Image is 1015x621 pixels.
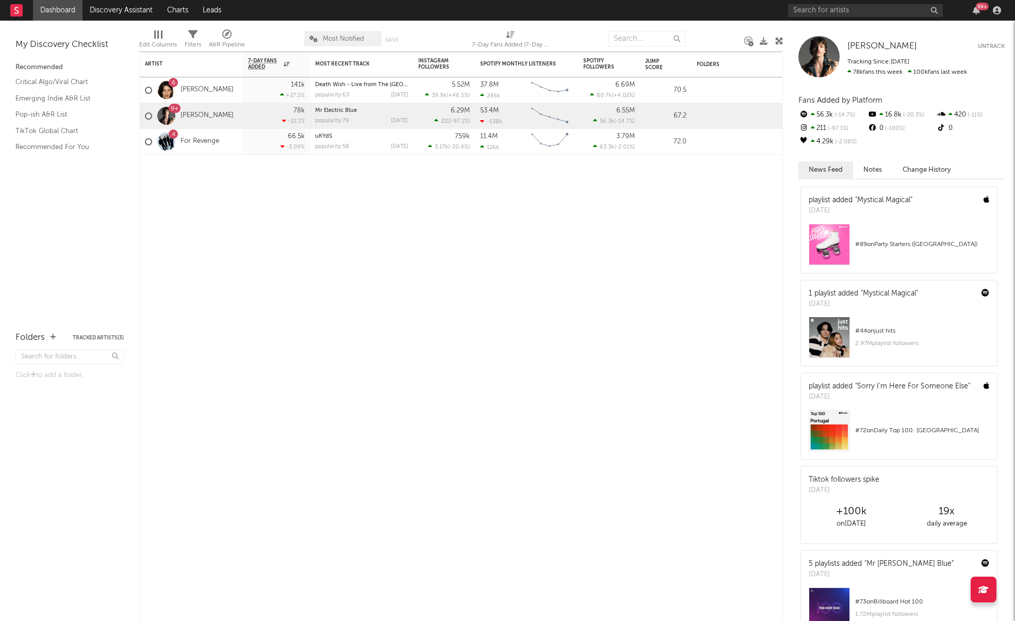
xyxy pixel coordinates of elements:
[181,86,234,94] a: [PERSON_NAME]
[281,143,305,150] div: -3.09 %
[608,31,685,46] input: Search...
[597,93,612,99] span: 80.7k
[809,392,970,402] div: [DATE]
[418,58,454,70] div: Instagram Followers
[600,144,614,150] span: 63.3k
[973,6,980,14] button: 99+
[809,288,918,299] div: 1 playlist added
[855,608,989,620] div: 1.72M playlist followers
[936,108,1005,122] div: 420
[448,93,468,99] span: +46.5 %
[291,81,305,88] div: 141k
[385,37,399,43] button: Save
[315,82,408,88] div: Death Wish - Live from The O2 Arena
[181,137,219,146] a: For Revenge
[804,518,899,530] div: on [DATE]
[435,144,448,150] span: 3.17k
[451,107,470,114] div: 6.29M
[976,3,989,10] div: 99 +
[472,39,549,51] div: 7-Day Fans Added (7-Day Fans Added)
[645,136,686,148] div: 72.0
[616,133,635,140] div: 3.79M
[809,381,970,392] div: playlist added
[833,139,857,145] span: -2.08 %
[902,112,924,118] span: -20.3 %
[185,39,201,51] div: Filters
[452,81,470,88] div: 5.52M
[847,41,917,52] a: [PERSON_NAME]
[282,118,305,124] div: -22.1 %
[451,119,468,124] span: -97.1 %
[15,109,113,120] a: Pop-ish A&R List
[855,238,989,251] div: # 89 on Party Starters ([GEOGRAPHIC_DATA])
[15,369,124,382] div: Click to add a folder.
[391,92,408,98] div: [DATE]
[899,518,994,530] div: daily average
[809,569,954,580] div: [DATE]
[315,61,392,67] div: Most Recent Track
[600,119,614,124] span: 56.3k
[181,111,234,120] a: [PERSON_NAME]
[480,144,499,151] div: 126k
[809,299,918,309] div: [DATE]
[480,118,502,125] div: -538k
[293,107,305,114] div: 78k
[315,134,332,139] a: uKYdS
[315,144,349,150] div: popularity: 58
[480,107,499,114] div: 53.4M
[966,112,983,118] span: -11 %
[480,133,498,140] div: 11.4M
[315,118,349,124] div: popularity: 79
[809,485,879,496] div: [DATE]
[315,108,408,113] div: Mr Electric Blue
[73,335,124,340] button: Tracked Artists(3)
[139,39,177,51] div: Edit Columns
[798,161,853,178] button: News Feed
[616,107,635,114] div: 6.55M
[583,58,619,70] div: Spotify Followers
[645,84,686,96] div: 70.5
[861,290,918,297] a: "Mystical Magical"
[323,36,364,42] span: Most Notified
[645,58,671,71] div: Jump Score
[883,126,905,132] span: -100 %
[432,93,447,99] span: 39.9k
[847,42,917,51] span: [PERSON_NAME]
[480,61,558,67] div: Spotify Monthly Listeners
[798,122,867,135] div: 211
[527,129,573,155] svg: Chart title
[455,133,470,140] div: 759k
[616,119,633,124] span: -14.7 %
[15,349,124,364] input: Search for folders...
[855,596,989,608] div: # 73 on Billboard Hot 100
[616,144,633,150] span: -2.01 %
[855,383,970,390] a: "Sorry I'm Here For Someone Else"
[645,110,686,122] div: 67.2
[145,61,222,67] div: Artist
[315,134,408,139] div: uKYdS
[391,144,408,150] div: [DATE]
[855,424,989,437] div: # 72 on Daily Top 100: [GEOGRAPHIC_DATA]
[867,122,936,135] div: 0
[788,4,943,17] input: Search for artists
[853,161,892,178] button: Notes
[847,69,903,75] span: 78k fans this week
[847,59,909,65] span: Tracking Since: [DATE]
[798,135,867,149] div: 4.29k
[391,118,408,124] div: [DATE]
[809,206,912,216] div: [DATE]
[315,92,349,98] div: popularity: 63
[892,161,961,178] button: Change History
[593,143,635,150] div: ( )
[315,82,448,88] a: Death Wish - Live from The [GEOGRAPHIC_DATA]
[801,317,997,366] a: #44onjust hits2.97Mplaylist followers
[593,118,635,124] div: ( )
[480,92,500,99] div: 246k
[15,125,113,137] a: TikTok Global Chart
[809,475,879,485] div: Tiktok followers spike
[480,81,499,88] div: 37.8M
[15,61,124,74] div: Recommended
[801,410,997,459] a: #72onDaily Top 100: [GEOGRAPHIC_DATA]
[801,224,997,273] a: #89onParty Starters ([GEOGRAPHIC_DATA])
[472,26,549,56] div: 7-Day Fans Added (7-Day Fans Added)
